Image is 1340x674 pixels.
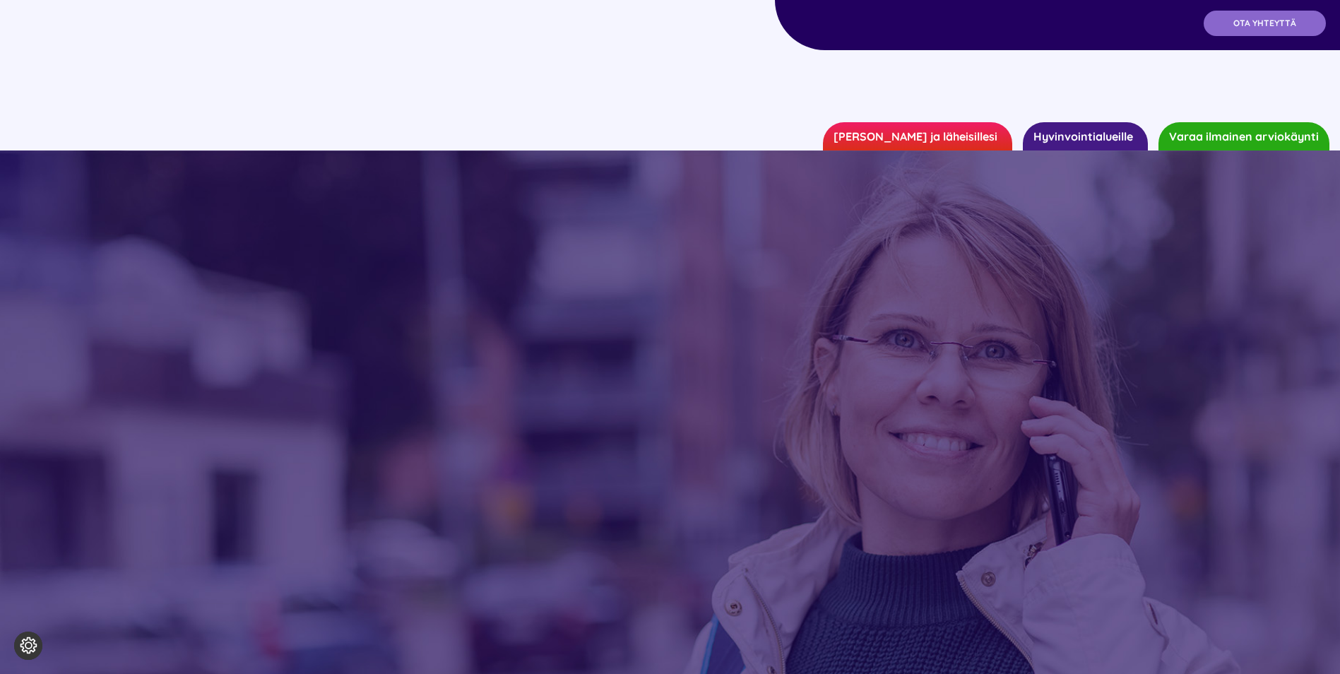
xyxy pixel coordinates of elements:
[1233,18,1296,28] span: OTA YHTEYTTÄ
[823,122,1012,150] a: [PERSON_NAME] ja läheisillesi
[1204,11,1326,36] a: OTA YHTEYTTÄ
[1158,122,1329,150] a: Varaa ilmainen arviokäynti
[14,632,42,660] button: Evästeasetukset
[1023,122,1148,150] a: Hyvinvointialueille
